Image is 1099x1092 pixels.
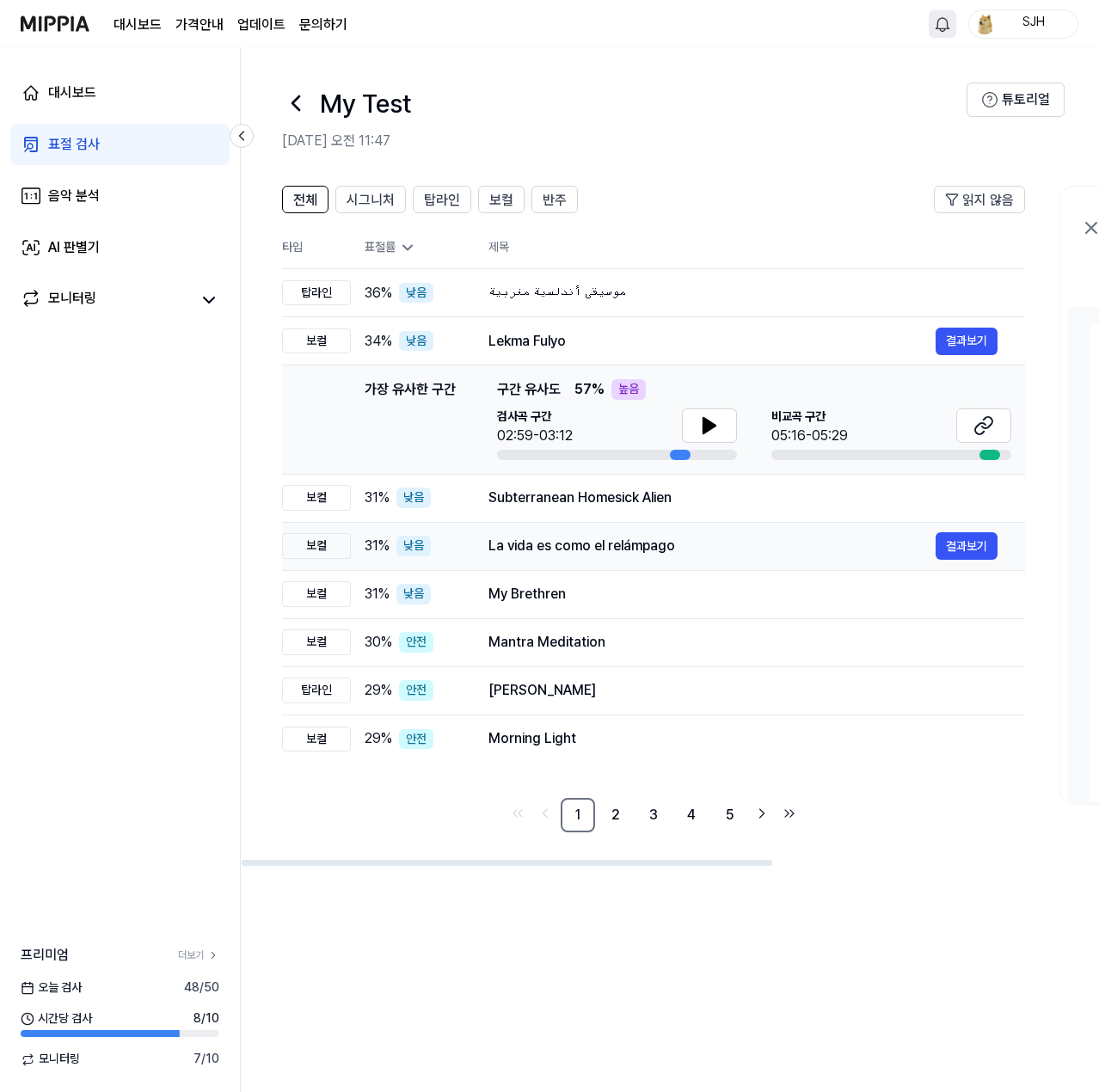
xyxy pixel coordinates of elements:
[282,280,351,306] div: 탑라인
[282,131,967,151] h2: [DATE] 오전 11:47
[282,533,351,559] div: 보컬
[531,186,578,213] button: 반주
[936,328,998,355] button: 결과보기
[488,227,1025,268] th: 제목
[282,186,328,213] button: 전체
[365,283,392,304] span: 36 %
[962,190,1014,211] span: 읽지 않음
[611,379,646,400] div: 높음
[497,426,573,446] div: 02:59-03:12
[48,134,100,155] div: 표절 검사
[488,632,998,653] div: Mantra Meditation
[175,15,224,35] button: 가격안내
[10,227,230,268] a: AI 판별기
[365,488,390,508] span: 31 %
[21,288,192,312] a: 모니터링
[488,488,998,508] div: Subterranean Homesick Alien
[674,798,709,832] a: 4
[974,14,995,34] img: profile
[396,584,431,604] div: 낮음
[365,379,456,460] div: 가장 유사한 구간
[561,798,595,832] a: 1
[282,581,351,607] div: 보컬
[193,1010,219,1028] span: 8 / 10
[48,288,96,312] div: 모니터링
[399,331,433,352] div: 낮음
[636,798,671,832] a: 3
[48,186,100,206] div: 음악 분석
[506,801,530,825] a: Go to first page
[365,632,392,653] span: 30 %
[497,408,573,426] span: 검사곡 구간
[10,72,230,113] a: 대시보드
[365,680,392,701] span: 29 %
[335,186,406,213] button: 시그니처
[497,379,561,400] span: 구간 유사도
[21,1010,92,1028] span: 시간당 검사
[21,945,69,966] span: 프리미엄
[10,124,230,165] a: 표절 검사
[599,798,633,832] a: 2
[320,85,411,121] h1: My Test
[365,584,390,604] span: 31 %
[399,680,433,701] div: 안전
[237,15,285,35] a: 업데이트
[777,801,801,825] a: Go to last page
[413,186,471,213] button: 탑라인
[488,584,998,604] div: My Brethren
[750,801,774,825] a: Go to next page
[347,190,395,211] span: 시그니처
[934,186,1025,213] button: 읽지 않음
[424,190,460,211] span: 탑라인
[48,83,96,103] div: 대시보드
[533,801,557,825] a: Go to previous page
[478,186,525,213] button: 보컬
[282,678,351,703] div: 탑라인
[968,9,1078,39] button: profileSJH
[489,190,513,211] span: 보컬
[365,536,390,556] span: 31 %
[365,331,392,352] span: 34 %
[114,15,162,35] a: 대시보드
[282,727,351,752] div: 보컬
[282,629,351,655] div: 보컬
[396,536,431,556] div: 낮음
[967,83,1065,117] button: 튜토리얼
[488,536,936,556] div: La vida es como el relámpago
[282,227,351,269] th: 타입
[1000,14,1067,33] div: SJH
[282,485,351,511] div: 보컬
[399,729,433,750] div: 안전
[365,728,392,749] span: 29 %
[488,680,998,701] div: [PERSON_NAME]
[771,408,848,426] span: 비교곡 구간
[299,15,347,35] a: 문의하기
[771,426,848,446] div: 05:16-05:29
[932,14,953,34] img: 알림
[10,175,230,217] a: 음악 분석
[574,379,605,400] span: 57 %
[488,728,998,749] div: Morning Light
[488,331,936,352] div: Lekma Fulyo
[543,190,567,211] span: 반주
[282,798,1025,832] nav: pagination
[282,328,351,354] div: 보컬
[178,948,219,963] a: 더보기
[48,237,100,258] div: AI 판별기
[293,190,317,211] span: 전체
[193,1051,219,1068] span: 7 / 10
[399,632,433,653] div: 안전
[21,979,82,997] span: 오늘 검사
[396,488,431,508] div: 낮음
[936,532,998,560] button: 결과보기
[712,798,746,832] a: 5
[21,1051,80,1068] span: 모니터링
[365,239,461,256] div: 표절률
[488,283,998,304] div: موسيقى أندلسية مغربية
[399,283,433,304] div: 낮음
[184,979,219,997] span: 48 / 50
